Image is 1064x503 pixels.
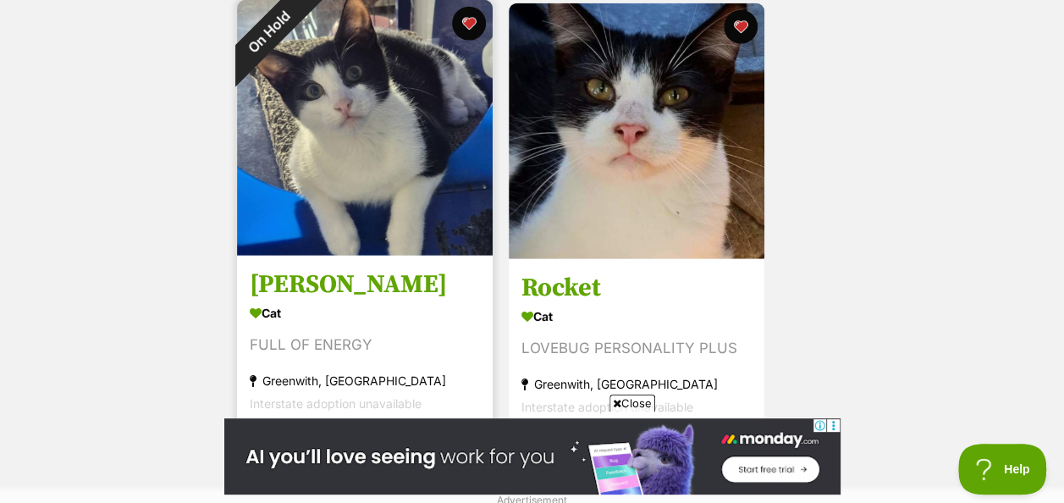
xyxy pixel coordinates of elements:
a: [PERSON_NAME] Cat FULL OF ENERGY Greenwith, [GEOGRAPHIC_DATA] Interstate adoption unavailable fav... [237,256,493,428]
button: favourite [725,10,758,44]
h3: [PERSON_NAME] [250,268,480,301]
a: Rocket Cat LOVEBUG PERSONALITY PLUS Greenwith, [GEOGRAPHIC_DATA] Interstate adoption unavailable ... [509,259,764,431]
div: LOVEBUG PERSONALITY PLUS [521,337,752,360]
div: Cat [521,304,752,329]
iframe: Advertisement [224,418,841,495]
div: FULL OF ENERGY [250,334,480,357]
a: On Hold [237,243,493,260]
span: Close [609,395,655,412]
button: favourite [452,7,486,41]
img: Rocket [509,3,764,259]
span: Interstate adoption unavailable [250,396,422,411]
h3: Rocket [521,272,752,304]
iframe: Help Scout Beacon - Open [958,444,1047,495]
div: Greenwith, [GEOGRAPHIC_DATA] [250,369,480,392]
span: Interstate adoption unavailable [521,400,693,414]
div: Cat [250,301,480,325]
div: Greenwith, [GEOGRAPHIC_DATA] [521,373,752,395]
